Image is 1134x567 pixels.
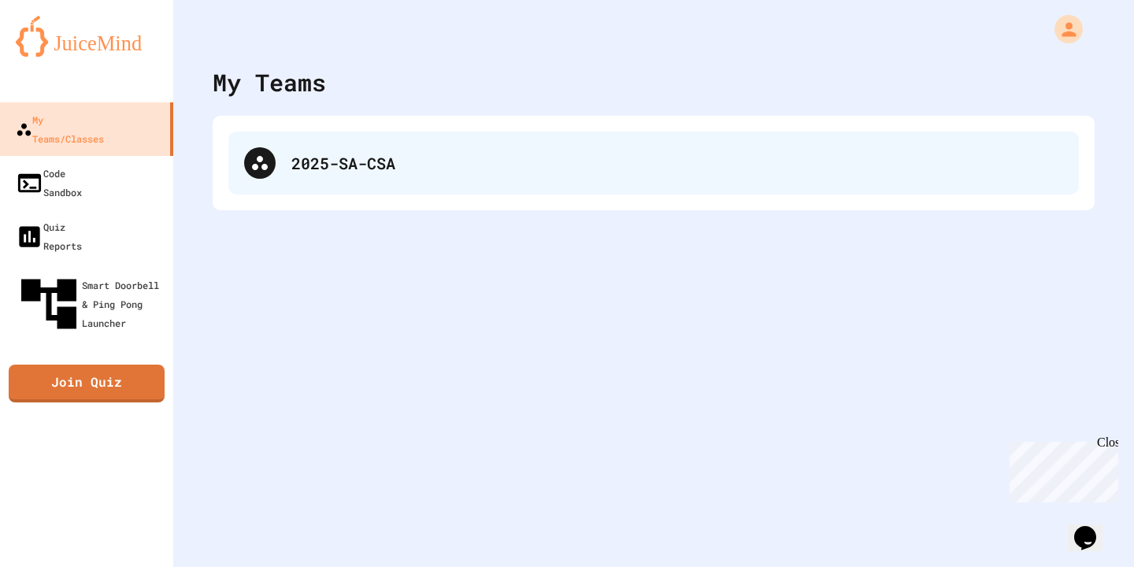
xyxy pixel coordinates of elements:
img: logo-orange.svg [16,16,157,57]
div: Quiz Reports [16,217,82,255]
div: My Account [1038,11,1087,47]
a: Join Quiz [9,365,165,402]
iframe: chat widget [1003,435,1118,502]
div: Smart Doorbell & Ping Pong Launcher [16,271,167,337]
div: Code Sandbox [16,164,82,202]
div: My Teams [213,65,326,100]
iframe: chat widget [1068,504,1118,551]
div: Chat with us now!Close [6,6,109,100]
div: 2025-SA-CSA [291,151,1063,175]
div: My Teams/Classes [16,110,104,148]
div: 2025-SA-CSA [228,132,1079,195]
